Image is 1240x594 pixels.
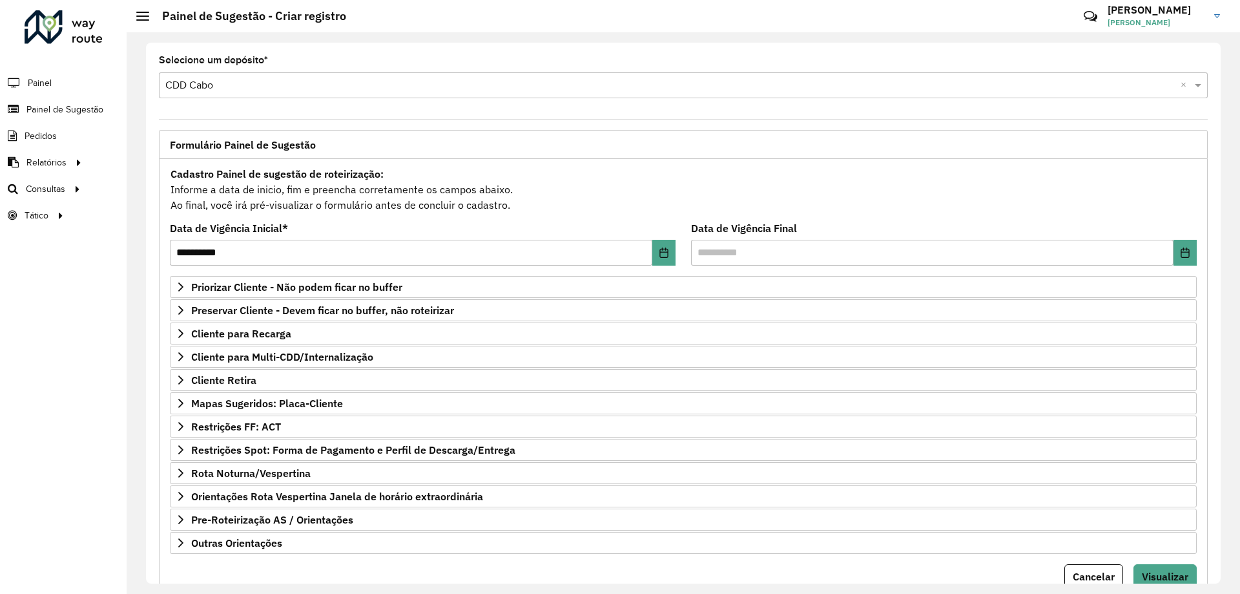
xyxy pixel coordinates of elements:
[191,491,483,502] span: Orientações Rota Vespertina Janela de horário extraordinária
[26,103,103,116] span: Painel de Sugestão
[170,346,1197,368] a: Cliente para Multi-CDD/Internalização
[191,445,515,455] span: Restrições Spot: Forma de Pagamento e Perfil de Descarga/Entrega
[170,276,1197,298] a: Priorizar Cliente - Não podem ficar no buffer
[191,352,373,362] span: Cliente para Multi-CDD/Internalização
[26,156,67,169] span: Relatórios
[170,369,1197,391] a: Cliente Retira
[191,375,256,385] span: Cliente Retira
[1108,17,1204,28] span: [PERSON_NAME]
[170,462,1197,484] a: Rota Noturna/Vespertina
[28,76,52,90] span: Painel
[691,220,797,236] label: Data de Vigência Final
[170,323,1197,345] a: Cliente para Recarga
[1073,570,1115,583] span: Cancelar
[170,416,1197,438] a: Restrições FF: ACT
[191,468,311,478] span: Rota Noturna/Vespertina
[191,421,281,432] span: Restrições FF: ACT
[170,167,384,180] strong: Cadastro Painel de sugestão de roteirização:
[170,299,1197,321] a: Preservar Cliente - Devem ficar no buffer, não roteirizar
[25,129,57,143] span: Pedidos
[149,9,346,23] h2: Painel de Sugestão - Criar registro
[26,182,65,196] span: Consultas
[170,532,1197,554] a: Outras Orientações
[170,220,288,236] label: Data de Vigência Inicial
[1077,3,1104,30] a: Contato Rápido
[25,209,48,222] span: Tático
[1173,240,1197,266] button: Choose Date
[191,328,291,339] span: Cliente para Recarga
[170,485,1197,507] a: Orientações Rota Vespertina Janela de horário extraordinária
[191,514,353,525] span: Pre-Roteirização AS / Orientações
[1181,78,1192,93] span: Clear all
[191,305,454,315] span: Preservar Cliente - Devem ficar no buffer, não roteirizar
[170,439,1197,461] a: Restrições Spot: Forma de Pagamento e Perfil de Descarga/Entrega
[170,140,316,150] span: Formulário Painel de Sugestão
[1133,564,1197,589] button: Visualizar
[159,52,268,68] label: Selecione um depósito
[652,240,676,266] button: Choose Date
[1108,4,1204,16] h3: [PERSON_NAME]
[191,538,282,548] span: Outras Orientações
[170,509,1197,531] a: Pre-Roteirização AS / Orientações
[1142,570,1188,583] span: Visualizar
[191,398,343,408] span: Mapas Sugeridos: Placa-Cliente
[191,282,402,292] span: Priorizar Cliente - Não podem ficar no buffer
[170,392,1197,414] a: Mapas Sugeridos: Placa-Cliente
[1064,564,1123,589] button: Cancelar
[170,165,1197,213] div: Informe a data de inicio, fim e preencha corretamente os campos abaixo. Ao final, você irá pré-vi...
